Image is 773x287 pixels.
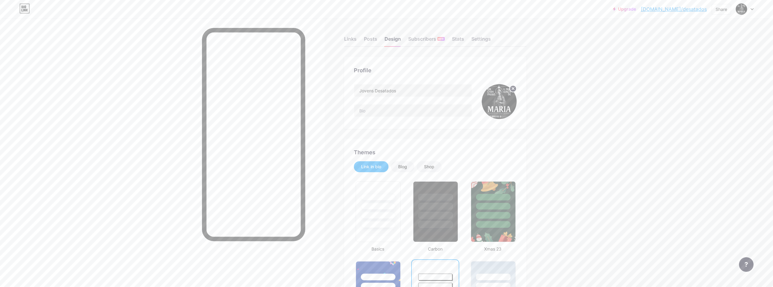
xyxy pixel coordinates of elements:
div: Basics [354,246,402,252]
div: Share [716,6,727,12]
div: Subscribers [408,35,445,46]
div: Shop [424,164,434,170]
div: Stats [452,35,464,46]
div: Design [385,35,401,46]
div: Carbon [411,246,459,252]
div: Link in bio [361,164,381,170]
span: NEW [438,37,444,41]
div: Blog [398,164,407,170]
input: Name [354,84,472,97]
div: Profile [354,66,517,74]
input: Bio [354,104,472,117]
div: Posts [364,35,377,46]
a: Upgrade [613,7,636,12]
div: Xmas 23 [469,246,517,252]
div: Settings [471,35,491,46]
img: desatados [736,3,747,15]
img: desatados [482,84,517,119]
div: Themes [354,148,517,156]
a: [DOMAIN_NAME]/desatados [641,5,707,13]
div: Links [344,35,357,46]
